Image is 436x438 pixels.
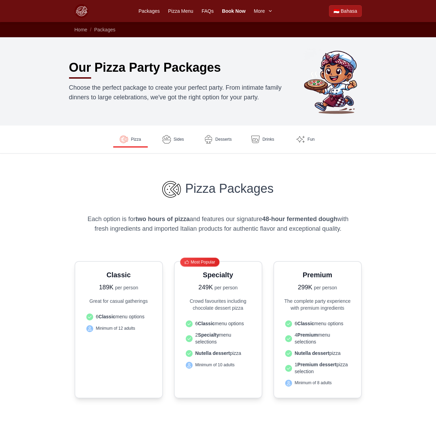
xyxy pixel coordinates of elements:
[198,332,219,338] strong: Specialty
[96,326,135,331] span: Minimum of 12 adults
[262,137,274,142] span: Drinks
[88,327,92,331] img: Check
[262,216,338,222] strong: 48-hour fermented dough
[75,181,362,398] section: Pizza Packages
[113,131,148,148] a: Pizza
[163,135,171,143] img: Sides
[90,26,91,33] li: /
[254,8,265,14] span: More
[98,314,115,319] strong: Classic
[199,131,237,148] a: Desserts
[287,322,291,326] img: Check
[287,351,291,356] img: Check
[183,298,253,311] p: Crowd favourites including chocolate dessert pizza
[295,331,350,345] span: 4 menu selections
[120,135,128,143] img: Pizza
[298,284,312,291] span: 299K
[245,131,280,148] a: Drinks
[135,216,190,222] strong: two hours of pizza
[282,298,353,311] p: The complete party experience with premium ingredients
[295,350,341,357] span: pizza
[69,83,293,102] p: Choose the perfect package to create your perfect party. From intimate family dinners to large ce...
[254,8,273,14] button: More
[251,135,260,143] img: Drinks
[187,363,191,367] img: Check
[191,259,215,265] span: Most Popular
[138,8,159,14] a: Packages
[195,350,241,357] span: pizza
[183,270,253,280] h3: Specialty
[287,381,291,385] img: Check
[88,315,92,319] img: Check
[86,214,351,233] p: Each option is for and features our signature with fresh ingredients and imported Italian product...
[162,181,181,198] img: Pizza
[297,135,305,143] img: Fun
[75,27,87,32] a: Home
[288,131,323,148] a: Fun
[195,331,251,345] span: 2 menu selections
[156,131,191,148] a: Sides
[187,322,191,326] img: Check
[174,137,184,142] span: Sides
[204,135,213,143] img: Desserts
[195,320,244,327] span: 6 menu options
[295,380,332,386] span: Minimum of 8 adults
[214,285,238,290] span: per person
[187,337,191,341] img: Check
[295,320,343,327] span: 6 menu options
[99,284,114,291] span: 189K
[215,137,232,142] span: Desserts
[287,337,291,341] img: Check
[84,298,154,305] p: Great for casual gatherings
[314,285,337,290] span: per person
[75,4,88,18] img: Bali Pizza Party Logo
[185,260,189,264] img: Thumbs up
[195,350,230,356] strong: Nutella dessert
[202,8,214,14] a: FAQs
[222,8,245,14] a: Book Now
[295,361,350,375] span: 1 pizza selection
[341,8,357,14] span: Bahasa
[295,350,329,356] strong: Nutella dessert
[297,321,314,326] strong: Classic
[168,8,193,14] a: Pizza Menu
[96,313,145,320] span: 6 menu options
[301,48,367,115] img: Bali Pizza Party Packages
[297,332,318,338] strong: Premium
[198,321,215,326] strong: Classic
[94,27,115,32] a: Packages
[115,285,138,290] span: per person
[198,284,213,291] span: 249K
[308,137,315,142] span: Fun
[131,137,141,142] span: Pizza
[287,366,291,370] img: Check
[195,362,235,368] span: Minimum of 10 adults
[297,362,337,367] strong: Premium dessert
[329,5,361,17] a: Beralih ke Bahasa Indonesia
[187,351,191,356] img: Check
[282,270,353,280] h3: Premium
[84,270,154,280] h3: Classic
[69,61,221,74] h1: Our Pizza Party Packages
[86,181,351,198] h3: Pizza Packages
